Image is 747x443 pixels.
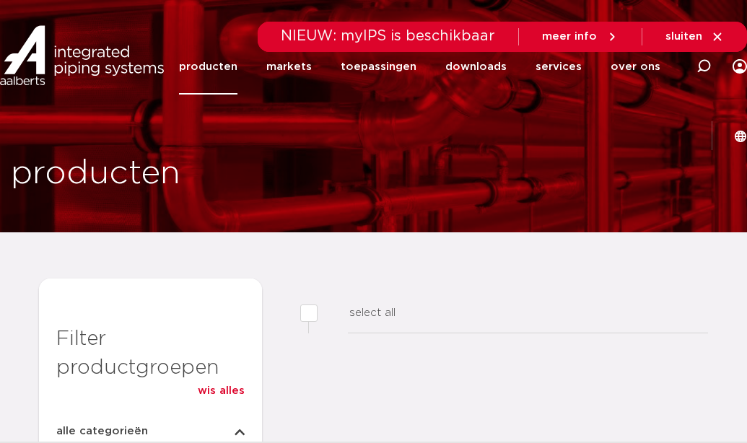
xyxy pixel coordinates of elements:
[733,51,747,82] div: my IPS
[198,385,245,396] span: wis alles
[300,304,396,322] label: select all
[536,39,582,95] a: services
[542,30,619,43] a: meer info
[56,325,245,382] h3: Filter productgroepen
[281,29,495,43] span: NIEUW: myIPS is beschikbaar
[665,31,702,42] span: sluiten
[11,151,180,197] h1: producten
[665,30,724,43] a: sluiten
[179,39,237,95] a: producten
[56,423,148,440] span: alle categorieën
[56,423,245,440] button: alle categorieën
[179,39,660,95] nav: Menu
[445,39,507,95] a: downloads
[611,39,660,95] a: over ons
[198,382,245,400] a: wis alles
[542,31,597,42] span: meer info
[266,39,312,95] a: markets
[341,39,416,95] a: toepassingen
[300,304,318,322] input: select all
